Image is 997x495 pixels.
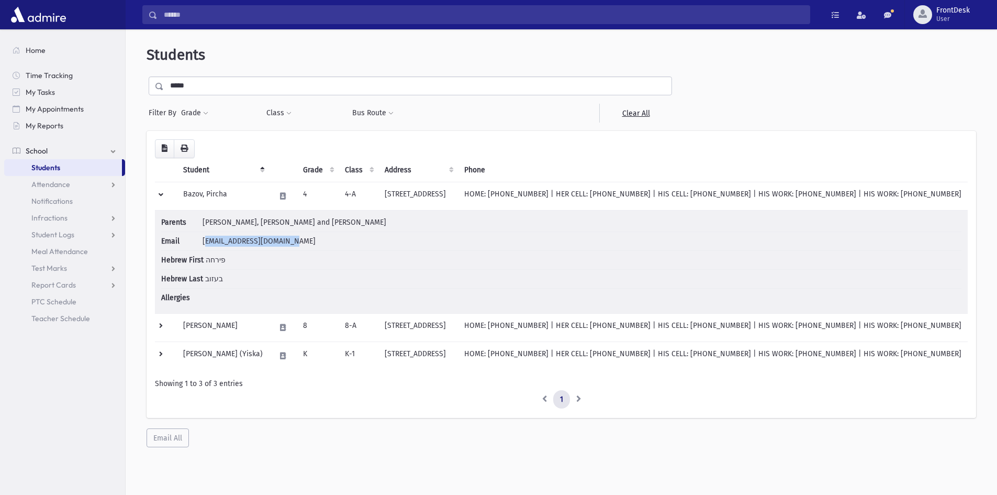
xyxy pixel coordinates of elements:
[26,146,48,156] span: School
[458,313,968,342] td: HOME: [PHONE_NUMBER] | HER CELL: [PHONE_NUMBER] | HIS CELL: [PHONE_NUMBER] | HIS WORK: [PHONE_NUM...
[177,182,269,210] td: Bazov, Pircha
[147,46,205,63] span: Students
[297,313,339,342] td: 8
[458,158,968,182] th: Phone
[161,273,203,284] span: Hebrew Last
[4,293,125,310] a: PTC Schedule
[26,71,73,80] span: Time Tracking
[4,226,125,243] a: Student Logs
[31,247,88,256] span: Meal Attendance
[378,313,458,342] td: [STREET_ADDRESS]
[339,158,378,182] th: Class: activate to sort column ascending
[266,104,292,123] button: Class
[177,342,269,370] td: [PERSON_NAME] (Yiska)
[155,378,968,389] div: Showing 1 to 3 of 3 entries
[599,104,672,123] a: Clear All
[4,260,125,277] a: Test Marks
[936,15,970,23] span: User
[147,428,189,447] button: Email All
[378,342,458,370] td: [STREET_ADDRESS]
[4,101,125,117] a: My Appointments
[936,6,970,15] span: FrontDesk
[31,213,68,223] span: Infractions
[4,310,125,327] a: Teacher Schedule
[181,104,209,123] button: Grade
[4,159,122,176] a: Students
[203,218,386,227] span: [PERSON_NAME], [PERSON_NAME] and [PERSON_NAME]
[206,256,226,265] span: פירחה
[4,243,125,260] a: Meal Attendance
[158,5,810,24] input: Search
[26,104,84,114] span: My Appointments
[4,193,125,210] a: Notifications
[31,280,76,290] span: Report Cards
[458,182,968,210] td: HOME: [PHONE_NUMBER] | HER CELL: [PHONE_NUMBER] | HIS CELL: [PHONE_NUMBER] | HIS WORK: [PHONE_NUM...
[174,139,195,158] button: Print
[4,67,125,84] a: Time Tracking
[4,117,125,134] a: My Reports
[339,182,378,210] td: 4-A
[31,180,70,189] span: Attendance
[4,84,125,101] a: My Tasks
[26,87,55,97] span: My Tasks
[161,217,200,228] span: Parents
[4,210,125,226] a: Infractions
[458,342,968,370] td: HOME: [PHONE_NUMBER] | HER CELL: [PHONE_NUMBER] | HIS CELL: [PHONE_NUMBER] | HIS WORK: [PHONE_NUM...
[8,4,69,25] img: AdmirePro
[297,158,339,182] th: Grade: activate to sort column ascending
[31,163,60,172] span: Students
[177,313,269,342] td: [PERSON_NAME]
[31,196,73,206] span: Notifications
[339,342,378,370] td: K-1
[297,182,339,210] td: 4
[26,121,63,130] span: My Reports
[203,237,316,246] span: [EMAIL_ADDRESS][DOMAIN_NAME]
[352,104,394,123] button: Bus Route
[31,297,76,306] span: PTC Schedule
[378,182,458,210] td: [STREET_ADDRESS]
[31,314,90,323] span: Teacher Schedule
[205,274,223,283] span: בעזוב
[149,107,181,118] span: Filter By
[4,277,125,293] a: Report Cards
[177,158,269,182] th: Student: activate to sort column descending
[4,142,125,159] a: School
[4,176,125,193] a: Attendance
[155,139,174,158] button: CSV
[161,292,200,303] span: Allergies
[161,236,200,247] span: Email
[31,263,67,273] span: Test Marks
[378,158,458,182] th: Address: activate to sort column ascending
[31,230,74,239] span: Student Logs
[161,255,204,266] span: Hebrew First
[553,390,570,409] a: 1
[339,313,378,342] td: 8-A
[26,46,46,55] span: Home
[4,42,125,59] a: Home
[297,342,339,370] td: K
